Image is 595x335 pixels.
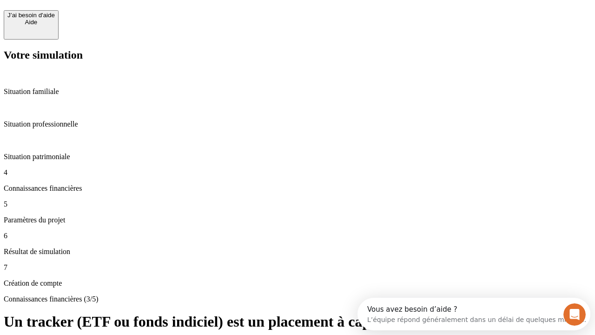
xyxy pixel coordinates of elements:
div: Ouvrir le Messenger Intercom [4,4,256,29]
h1: Un tracker (ETF ou fonds indiciel) est un placement à capital garanti ? [4,313,591,330]
p: 6 [4,232,591,240]
div: Aide [7,19,55,26]
p: 4 [4,168,591,177]
p: 5 [4,200,591,208]
iframe: Intercom live chat discovery launcher [357,298,590,330]
h2: Votre simulation [4,49,591,61]
div: J’ai besoin d'aide [7,12,55,19]
div: L’équipe répond généralement dans un délai de quelques minutes. [10,15,229,25]
p: Connaissances financières [4,184,591,193]
p: Situation familiale [4,87,591,96]
p: 7 [4,263,591,272]
p: Situation patrimoniale [4,153,591,161]
p: Connaissances financières (3/5) [4,295,591,303]
p: Résultat de simulation [4,248,591,256]
div: Vous avez besoin d’aide ? [10,8,229,15]
p: Création de compte [4,279,591,288]
p: Situation professionnelle [4,120,591,128]
button: J’ai besoin d'aideAide [4,10,59,40]
iframe: Intercom live chat [563,303,586,326]
p: Paramètres du projet [4,216,591,224]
